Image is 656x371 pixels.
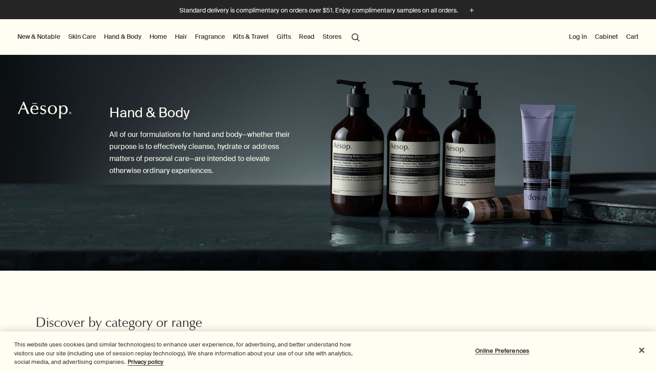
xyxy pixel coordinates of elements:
[624,31,640,42] button: Cart
[102,31,143,42] a: Hand & Body
[128,358,163,366] a: More information about your privacy, opens in a new tab
[348,28,364,45] button: Open search
[14,340,361,367] div: This website uses cookies (and similar technologies) to enhance user experience, for advertising,...
[16,99,74,124] a: Aesop
[474,342,530,359] button: Online Preferences, Opens the preference center dialog
[297,31,316,42] a: Read
[593,31,620,42] a: Cabinet
[179,5,477,16] button: Standard delivery is complimentary on orders over $51. Enjoy complimentary samples on all orders.
[16,31,62,42] button: New & Notable
[179,6,458,15] p: Standard delivery is complimentary on orders over $51. Enjoy complimentary samples on all orders.
[109,104,292,122] h1: Hand & Body
[321,31,343,42] button: Stores
[193,31,227,42] a: Fragrance
[632,340,652,360] button: Close
[173,31,189,42] a: Hair
[231,31,270,42] a: Kits & Travel
[18,101,71,119] svg: Aesop
[36,315,231,333] h2: Discover by category or range
[275,31,293,42] a: Gifts
[567,19,640,55] nav: supplementary
[66,31,98,42] a: Skin Care
[109,128,292,177] p: All of our formulations for hand and body—whether their purpose is to effectively cleanse, hydrat...
[16,19,364,55] nav: primary
[148,31,169,42] a: Home
[567,31,589,42] button: Log in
